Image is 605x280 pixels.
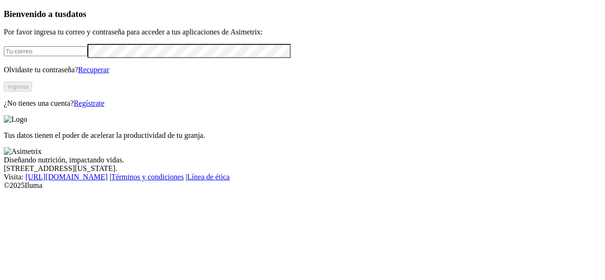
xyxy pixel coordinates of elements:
[74,99,104,107] a: Regístrate
[4,115,27,124] img: Logo
[4,156,601,164] div: Diseñando nutrición, impactando vidas.
[4,181,601,190] div: © 2025 Iluma
[111,173,184,181] a: Términos y condiciones
[4,9,601,19] h3: Bienvenido a tus
[4,147,42,156] img: Asimetrix
[187,173,230,181] a: Línea de ética
[4,82,32,92] button: Ingresa
[66,9,86,19] span: datos
[4,164,601,173] div: [STREET_ADDRESS][US_STATE].
[4,173,601,181] div: Visita : | |
[4,99,601,108] p: ¿No tienes una cuenta?
[4,46,87,56] input: Tu correo
[4,28,601,36] p: Por favor ingresa tu correo y contraseña para acceder a tus aplicaciones de Asimetrix:
[4,131,601,140] p: Tus datos tienen el poder de acelerar la productividad de tu granja.
[26,173,108,181] a: [URL][DOMAIN_NAME]
[4,66,601,74] p: Olvidaste tu contraseña?
[78,66,109,74] a: Recuperar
